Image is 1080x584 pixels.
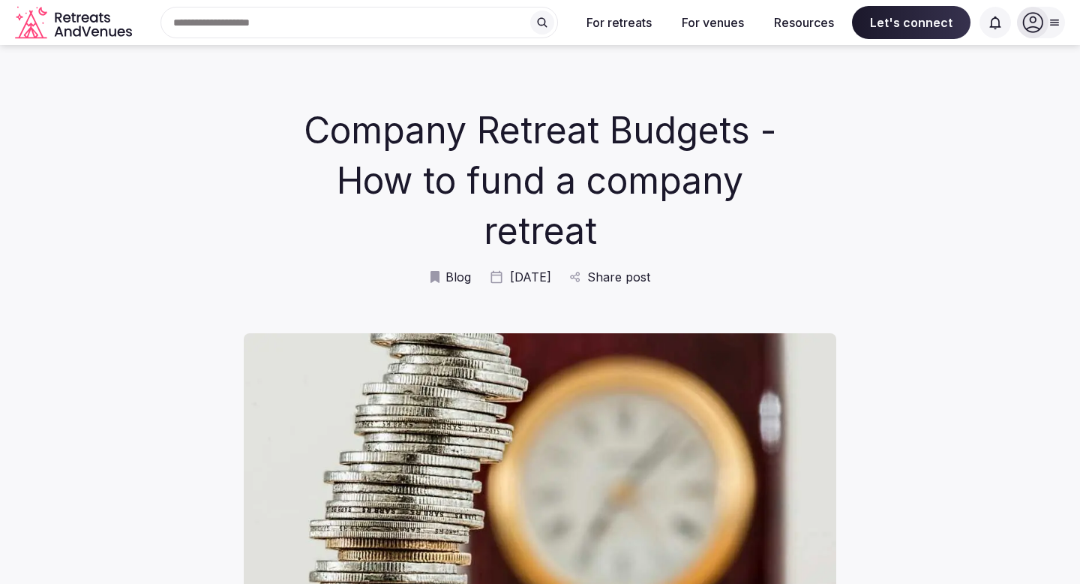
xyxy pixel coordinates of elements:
[430,269,471,285] a: Blog
[587,269,650,285] span: Share post
[762,6,846,39] button: Resources
[670,6,756,39] button: For venues
[574,6,664,39] button: For retreats
[852,6,970,39] span: Let's connect
[281,105,799,257] h1: Company Retreat Budgets - How to fund a company retreat
[15,6,135,40] a: Visit the homepage
[15,6,135,40] svg: Retreats and Venues company logo
[445,269,471,285] span: Blog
